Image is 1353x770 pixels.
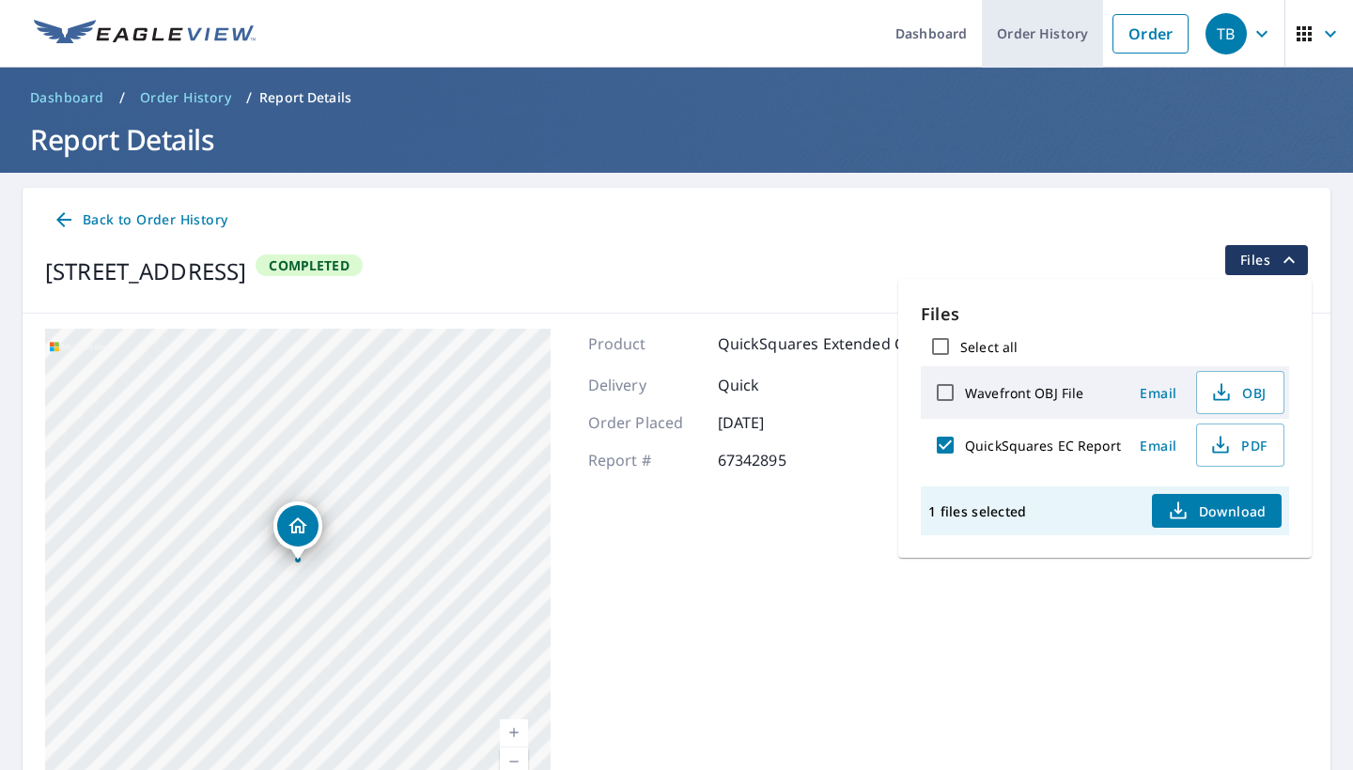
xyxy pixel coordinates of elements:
a: Current Level 17, Zoom In [500,719,528,747]
span: Email [1136,437,1181,454]
label: Select all [960,338,1018,356]
a: Order [1112,14,1189,54]
nav: breadcrumb [23,83,1330,113]
li: / [246,86,252,109]
p: [DATE] [718,411,831,434]
p: Order Placed [588,411,701,434]
button: Email [1128,431,1189,460]
label: QuickSquares EC Report [965,437,1121,454]
a: Order History [132,83,239,113]
label: Wavefront OBJ File [965,384,1083,402]
a: Back to Order History [45,203,235,238]
p: Delivery [588,374,701,396]
span: PDF [1208,434,1268,456]
button: Email [1128,378,1189,408]
div: Dropped pin, building 1, Residential property, 3763 Old Airport Rd Hillsboro, TN 37342 [273,501,322,560]
span: Download [1167,500,1267,522]
button: Download [1152,494,1282,528]
div: TB [1205,13,1247,54]
p: QuickSquares Extended Coverage [718,332,964,355]
button: filesDropdownBtn-67342895 [1224,245,1308,275]
img: EV Logo [34,20,256,48]
span: Order History [140,88,231,107]
span: Email [1136,384,1181,402]
span: Completed [257,256,360,274]
span: Dashboard [30,88,104,107]
span: Files [1240,249,1300,271]
p: Report Details [259,88,351,107]
p: Quick [718,374,831,396]
h1: Report Details [23,120,1330,159]
p: Report # [588,449,701,471]
p: 1 files selected [928,502,1026,520]
p: 67342895 [718,449,831,471]
li: / [119,86,125,109]
a: Dashboard [23,83,112,113]
p: Files [921,301,1289,327]
span: OBJ [1208,381,1268,404]
button: OBJ [1196,371,1284,414]
p: Product [588,332,701,355]
button: PDF [1196,423,1284,467]
div: [STREET_ADDRESS] [45,254,246,288]
span: Back to Order History [53,208,227,232]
